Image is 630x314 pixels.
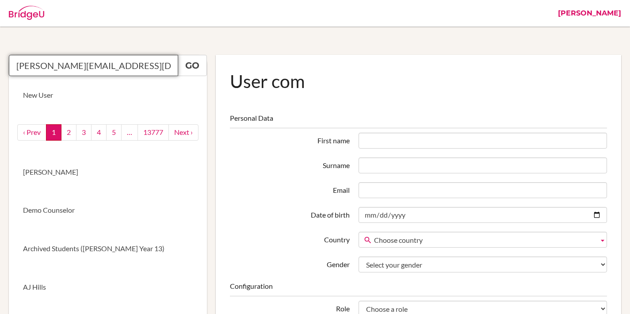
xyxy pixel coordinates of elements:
[17,124,46,141] a: ‹ Prev
[121,124,138,141] a: …
[230,69,607,93] h1: User com
[168,124,199,141] a: next
[230,281,607,296] legend: Configuration
[9,76,207,115] a: New User
[91,124,107,141] a: 4
[9,153,207,191] a: [PERSON_NAME]
[230,113,607,128] legend: Personal Data
[61,124,76,141] a: 2
[76,124,92,141] a: 3
[225,207,354,220] label: Date of birth
[106,124,122,141] a: 5
[9,55,178,76] input: Quicksearch user
[46,124,61,141] a: 1
[374,232,595,248] span: Choose country
[225,133,354,146] label: First name
[9,230,207,268] a: Archived Students ([PERSON_NAME] Year 13)
[178,55,207,76] a: Go
[225,232,354,245] label: Country
[225,157,354,171] label: Surname
[9,268,207,306] a: AJ Hills
[9,191,207,230] a: Demo Counselor
[225,257,354,270] label: Gender
[9,6,44,20] img: Bridge-U
[225,182,354,195] label: Email
[137,124,169,141] a: 13777
[225,301,354,314] label: Role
